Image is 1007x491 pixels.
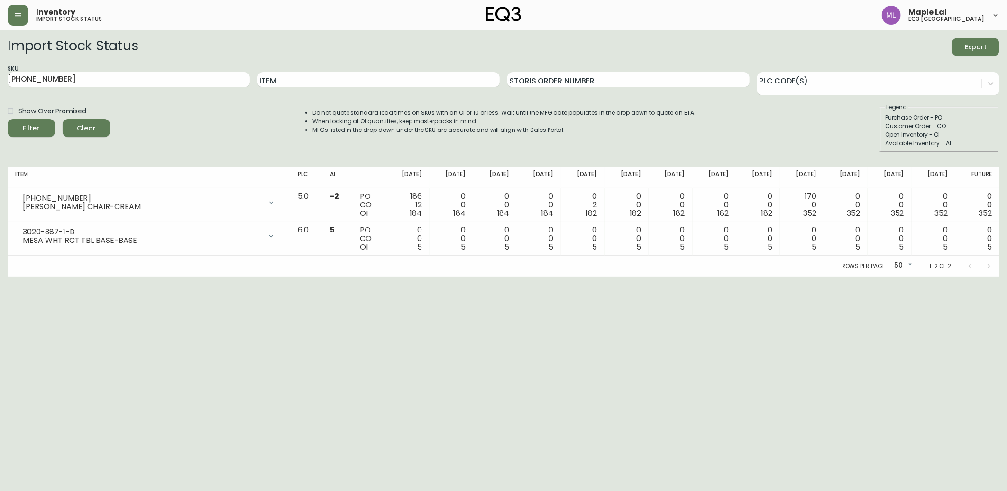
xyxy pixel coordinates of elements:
div: 0 0 [700,192,729,218]
div: 0 0 [919,192,948,218]
div: 0 2 [568,192,597,218]
span: 5 [899,241,904,252]
h5: eq3 [GEOGRAPHIC_DATA] [908,16,984,22]
span: 352 [847,208,860,219]
span: Export [960,41,992,53]
div: 0 0 [393,226,421,251]
div: 0 0 [744,192,772,218]
span: 182 [586,208,597,219]
th: [DATE] [430,167,473,188]
span: 182 [630,208,641,219]
span: 352 [934,208,948,219]
span: 182 [717,208,729,219]
div: 0 0 [613,192,641,218]
span: OI [360,241,368,252]
span: 5 [768,241,772,252]
span: Maple Lai [908,9,947,16]
div: 0 0 [875,192,904,218]
legend: Legend [885,103,908,111]
th: AI [322,167,352,188]
span: 352 [803,208,816,219]
div: 0 0 [481,192,509,218]
div: PO CO [360,192,378,218]
div: 0 0 [613,226,641,251]
div: Available Inventory - AI [885,139,993,148]
h5: import stock status [36,16,102,22]
span: 5 [505,241,510,252]
div: 0 0 [525,192,553,218]
span: Inventory [36,9,75,16]
button: Export [952,38,999,56]
div: 0 0 [832,226,860,251]
th: [DATE] [517,167,561,188]
span: 5 [330,224,335,235]
div: 0 0 [963,226,992,251]
span: 5 [943,241,948,252]
div: 0 0 [875,226,904,251]
span: 5 [812,241,816,252]
span: -2 [330,191,339,202]
div: 0 0 [481,226,509,251]
button: Filter [8,119,55,137]
img: 61e28cffcf8cc9f4e300d877dd684943 [882,6,901,25]
div: [PHONE_NUMBER] [23,194,262,203]
div: 0 0 [700,226,729,251]
li: MFGs listed in the drop down under the SKU are accurate and will align with Sales Portal. [312,126,696,134]
li: When looking at OI quantities, keep masterpacks in mind. [312,117,696,126]
th: [DATE] [780,167,824,188]
th: Future [955,167,999,188]
div: 186 12 [393,192,421,218]
button: Clear [63,119,110,137]
th: [DATE] [649,167,692,188]
th: [DATE] [561,167,604,188]
span: 5 [987,241,992,252]
th: [DATE] [868,167,911,188]
div: 0 0 [568,226,597,251]
div: 0 0 [437,226,466,251]
th: [DATE] [473,167,517,188]
span: 5 [680,241,685,252]
div: Open Inventory - OI [885,130,993,139]
div: 0 0 [832,192,860,218]
span: 5 [417,241,422,252]
th: [DATE] [693,167,736,188]
span: 5 [461,241,466,252]
div: 0 0 [437,192,466,218]
span: 182 [674,208,685,219]
div: 0 0 [525,226,553,251]
img: logo [486,7,521,22]
div: [PERSON_NAME] CHAIR-CREAM [23,203,262,211]
span: OI [360,208,368,219]
span: 5 [636,241,641,252]
th: PLC [290,167,322,188]
span: 184 [541,208,553,219]
div: 0 0 [656,226,685,251]
span: 352 [891,208,904,219]
span: 5 [724,241,729,252]
div: Customer Order - CO [885,122,993,130]
div: 0 0 [919,226,948,251]
div: [PHONE_NUMBER][PERSON_NAME] CHAIR-CREAM [15,192,283,213]
div: 0 0 [656,192,685,218]
div: 0 0 [744,226,772,251]
div: MESA WHT RCT TBL BASE-BASE [23,236,262,245]
div: Purchase Order - PO [885,113,993,122]
th: [DATE] [736,167,780,188]
span: 5 [549,241,553,252]
div: 3020-387-1-B [23,228,262,236]
li: Do not quote standard lead times on SKUs with an OI of 10 or less. Wait until the MFG date popula... [312,109,696,117]
span: 184 [453,208,466,219]
span: 5 [593,241,597,252]
td: 5.0 [290,188,322,222]
div: 50 [890,258,914,274]
span: 184 [410,208,422,219]
p: 1-2 of 2 [929,262,951,270]
th: [DATE] [912,167,955,188]
span: Show Over Promised [18,106,86,116]
td: 6.0 [290,222,322,256]
span: Clear [70,122,102,134]
th: Item [8,167,290,188]
span: 182 [761,208,773,219]
div: 170 0 [787,192,816,218]
div: 0 0 [963,192,992,218]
